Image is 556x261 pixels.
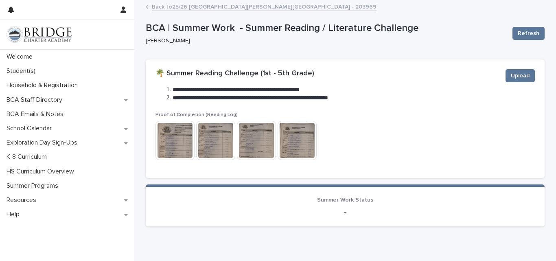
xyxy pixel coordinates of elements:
span: Proof of Completion (Reading Log) [155,112,238,117]
span: Refresh [518,29,539,37]
button: Upload [506,69,535,82]
p: BCA | Summer Work - Summer Reading / Literature Challenge [146,22,506,34]
p: BCA Staff Directory [3,96,69,104]
p: [PERSON_NAME] [146,37,503,44]
p: Household & Registration [3,81,84,89]
p: School Calendar [3,125,58,132]
p: Resources [3,196,43,204]
button: Refresh [512,27,545,40]
p: HS Curriculum Overview [3,168,81,175]
p: Summer Programs [3,182,65,190]
h2: 🌴 Summer Reading Challenge (1st - 5th Grade) [155,69,314,78]
p: Welcome [3,53,39,61]
p: BCA Emails & Notes [3,110,70,118]
p: Exploration Day Sign-Ups [3,139,84,147]
p: Student(s) [3,67,42,75]
p: - [155,207,535,217]
span: Upload [511,72,530,80]
p: Help [3,211,26,218]
p: K-8 Curriculum [3,153,53,161]
span: Summer Work Status [317,197,373,203]
img: V1C1m3IdTEidaUdm9Hs0 [7,26,72,43]
a: Back to25/26 [GEOGRAPHIC_DATA][PERSON_NAME][GEOGRAPHIC_DATA] - 203969 [152,2,377,11]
